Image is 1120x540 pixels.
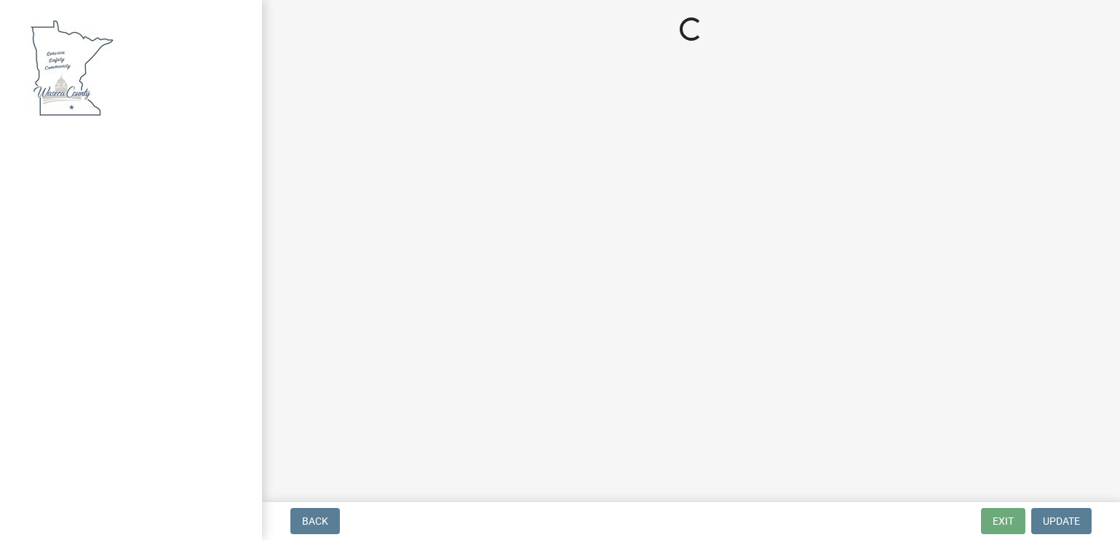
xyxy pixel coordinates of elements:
[302,515,328,527] span: Back
[981,508,1025,534] button: Exit
[1031,508,1092,534] button: Update
[290,508,340,534] button: Back
[29,15,115,119] img: Waseca County, Minnesota
[1043,515,1080,527] span: Update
